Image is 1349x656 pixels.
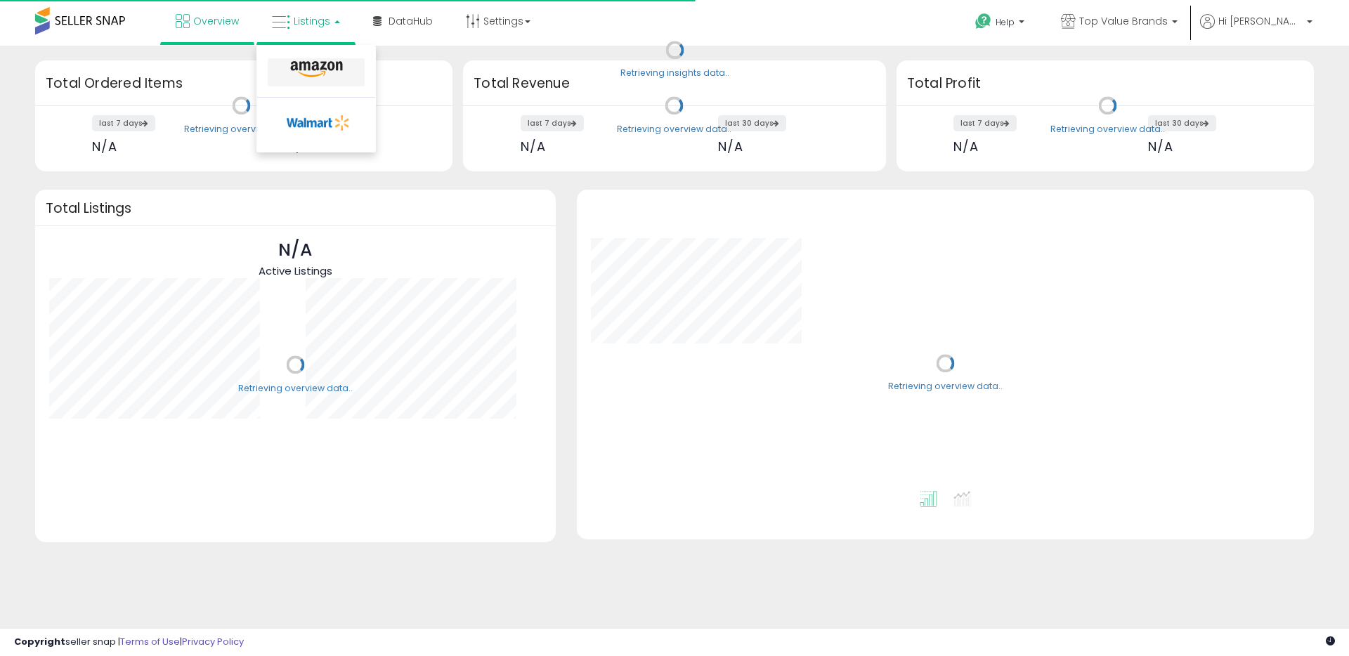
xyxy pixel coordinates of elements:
div: Retrieving overview data.. [617,123,731,136]
div: Retrieving overview data.. [238,382,353,395]
a: Hi [PERSON_NAME] [1200,14,1312,46]
span: Listings [294,14,330,28]
span: Top Value Brands [1079,14,1168,28]
span: Help [996,16,1015,28]
span: DataHub [389,14,433,28]
span: Overview [193,14,239,28]
div: Retrieving overview data.. [184,123,299,136]
div: Retrieving overview data.. [888,381,1003,393]
a: Help [964,2,1038,46]
div: Retrieving overview data.. [1050,123,1165,136]
i: Get Help [975,13,992,30]
span: Hi [PERSON_NAME] [1218,14,1303,28]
